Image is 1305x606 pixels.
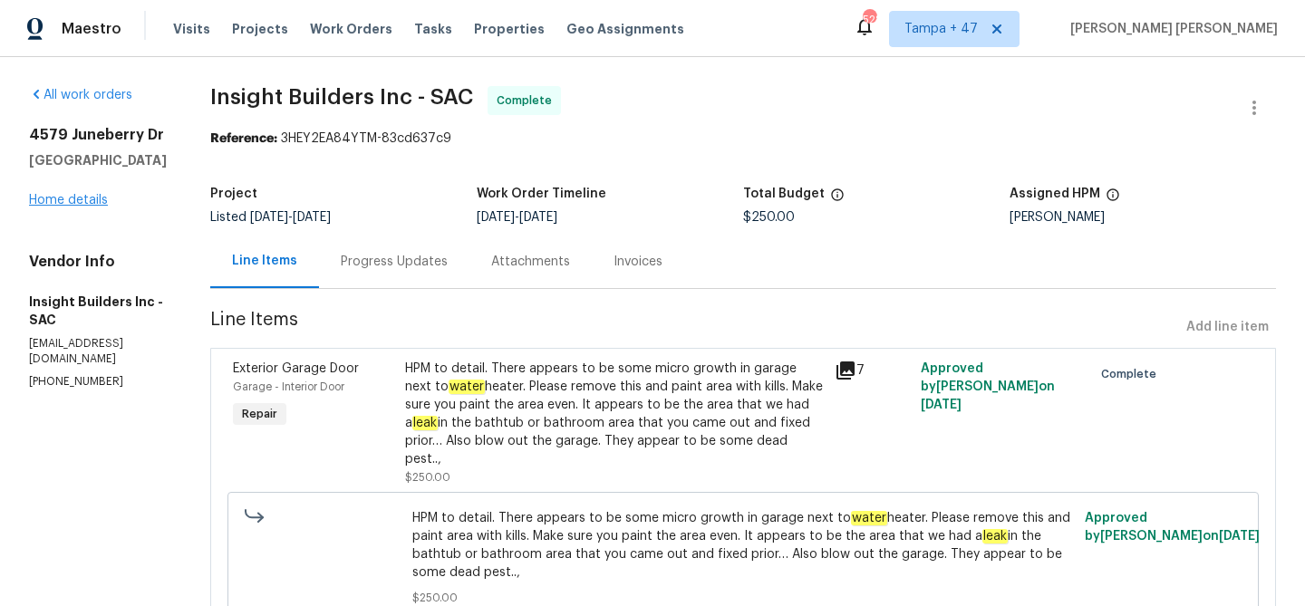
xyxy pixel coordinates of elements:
[982,529,1008,543] em: leak
[1010,211,1276,224] div: [PERSON_NAME]
[477,211,515,224] span: [DATE]
[29,253,167,271] h4: Vendor Info
[341,253,448,271] div: Progress Updates
[29,336,167,367] p: [EMAIL_ADDRESS][DOMAIN_NAME]
[1219,530,1260,543] span: [DATE]
[29,89,132,101] a: All work orders
[235,405,285,423] span: Repair
[210,188,257,200] h5: Project
[830,188,845,211] span: The total cost of line items that have been proposed by Opendoor. This sum includes line items th...
[210,311,1179,344] span: Line Items
[851,511,887,525] em: water
[835,360,910,381] div: 7
[614,253,662,271] div: Invoices
[232,252,297,270] div: Line Items
[232,20,288,38] span: Projects
[210,132,277,145] b: Reference:
[904,20,978,38] span: Tampa + 47
[1101,365,1164,383] span: Complete
[1106,188,1120,211] span: The hpm assigned to this work order.
[250,211,288,224] span: [DATE]
[497,91,559,110] span: Complete
[743,188,825,200] h5: Total Budget
[233,381,344,392] span: Garage - Interior Door
[921,399,962,411] span: [DATE]
[477,188,606,200] h5: Work Order Timeline
[566,20,684,38] span: Geo Assignments
[449,380,485,394] em: water
[210,86,473,108] span: Insight Builders Inc - SAC
[519,211,557,224] span: [DATE]
[210,211,331,224] span: Listed
[210,130,1276,148] div: 3HEY2EA84YTM-83cd637c9
[1085,512,1260,543] span: Approved by [PERSON_NAME] on
[233,362,359,375] span: Exterior Garage Door
[250,211,331,224] span: -
[29,374,167,390] p: [PHONE_NUMBER]
[29,293,167,329] h5: Insight Builders Inc - SAC
[414,23,452,35] span: Tasks
[62,20,121,38] span: Maestro
[29,126,167,144] h2: 4579 Juneberry Dr
[405,472,450,483] span: $250.00
[491,253,570,271] div: Attachments
[921,362,1055,411] span: Approved by [PERSON_NAME] on
[405,360,824,468] div: HPM to detail. There appears to be some micro growth in garage next to heater. Please remove this...
[474,20,545,38] span: Properties
[863,11,875,29] div: 528
[1063,20,1278,38] span: [PERSON_NAME] [PERSON_NAME]
[477,211,557,224] span: -
[743,211,795,224] span: $250.00
[412,416,438,430] em: leak
[1010,188,1100,200] h5: Assigned HPM
[412,509,1073,582] span: HPM to detail. There appears to be some micro growth in garage next to heater. Please remove this...
[29,151,167,169] h5: [GEOGRAPHIC_DATA]
[310,20,392,38] span: Work Orders
[293,211,331,224] span: [DATE]
[173,20,210,38] span: Visits
[29,194,108,207] a: Home details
